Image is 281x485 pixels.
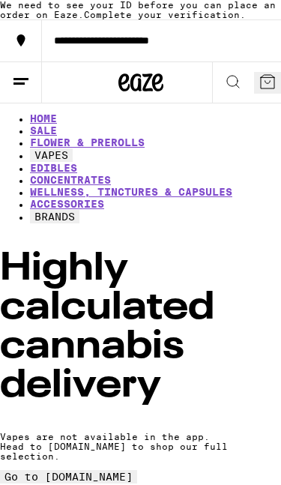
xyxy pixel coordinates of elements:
a: ACCESSORIES [30,198,104,210]
a: WELLNESS, TINCTURES & CAPSULES [30,186,232,198]
button: VAPES [30,148,73,162]
button: BRANDS [30,210,79,223]
span: Complete your verification. [84,10,246,19]
div: Refer a friend with [PERSON_NAME] [44,62,253,95]
a: EDIBLES [30,162,77,174]
img: smile_yellow.png [7,4,40,36]
a: SALE [30,124,57,136]
div: Give $30, Get $40! [40,35,244,62]
a: HOME [30,112,57,124]
a: CONCENTRATES [30,174,111,186]
a: FLOWER & PREROLLS [30,136,145,148]
button: Redirect to URL [44,88,208,125]
span: Go to [DOMAIN_NAME] [4,471,133,483]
